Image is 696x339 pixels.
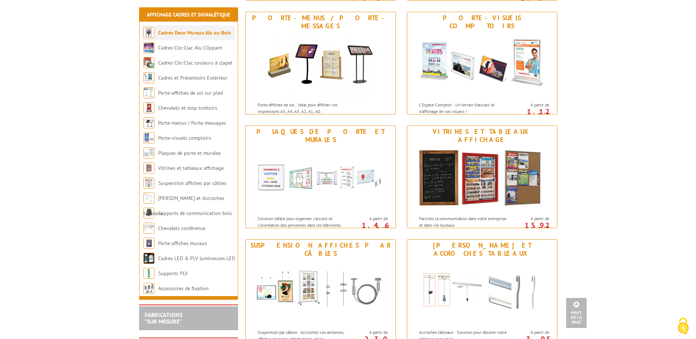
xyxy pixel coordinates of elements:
a: Porte-menus / Porte-messages Porte-menus / Porte-messages Porte-affiches de sol : Idéal pour affi... [245,12,396,114]
img: Porte-menus / Porte-messages [267,32,373,98]
a: Chevalets et stop trottoirs [158,105,217,111]
img: Vitrines et tableaux affichage [143,163,154,174]
p: Porte-affiches de sol : Idéal pour afficher vos impressions A5, A4, A3, A2, A1, A0... [258,102,349,114]
img: Cadres Clic-Clac couleurs à clapet [143,57,154,68]
a: Suspension affiches par câbles [158,180,226,186]
a: Porte-visuels comptoirs Porte-visuels comptoirs L'Espace Comptoir : Un terrain d'accueil et d'aff... [407,12,557,114]
sup: HT [544,112,549,118]
a: Chevalets conférence [158,225,205,232]
a: [PERSON_NAME] et Accroches tableaux [143,195,224,216]
span: A partir de [512,216,549,222]
img: Porte-visuels comptoirs [143,132,154,143]
img: Cimaises et Accroches tableaux [414,259,550,325]
span: A partir de [350,329,388,335]
div: [PERSON_NAME] et Accroches tableaux [409,241,555,258]
img: Suspension affiches par câbles [143,178,154,189]
span: A partir de [512,102,549,108]
img: Plaques de porte et murales [143,147,154,158]
a: Porte-affiches de sol sur pied [158,90,223,96]
a: Cadres et Présentoirs Extérieur [158,74,227,81]
div: Porte-visuels comptoirs [409,14,555,30]
button: Cookies (fenêtre modale) [670,314,696,339]
img: Cadres Deco Muraux Alu ou Bois [143,27,154,38]
p: L'Espace Comptoir : Un terrain d'accueil et d'affichage de vos visuels ! [419,102,510,114]
p: 1.46 € [347,223,388,232]
a: Vitrines et tableaux affichage [158,165,224,171]
p: 1.12 € [508,109,549,118]
img: Suspension affiches par câbles [253,259,389,325]
img: Porte-affiches de sol sur pied [143,87,154,98]
img: Cadres LED & PLV lumineuses LED [143,253,154,264]
a: Cadres Deco Muraux Alu ou Bois [158,29,231,36]
sup: HT [544,225,549,232]
a: Porte-affiches muraux [158,240,207,247]
a: Accessoires de fixation [158,285,209,292]
img: Accessoires de fixation [143,283,154,294]
a: Cadres Clic-Clac Alu Clippant [158,44,222,51]
p: Facilitez la communication dans votre entreprise et dans vos bureaux. [419,215,510,228]
span: A partir de [350,216,388,222]
img: Chevalets et stop trottoirs [143,102,154,113]
img: Porte-affiches muraux [143,238,154,249]
a: Plaques de porte et murales [158,150,221,156]
div: Suspension affiches par câbles [248,241,394,258]
img: Vitrines et tableaux affichage [414,146,550,212]
p: Solution idéale pour organiser l'accueil et l'orientation des personnes dans les bâtiments. [258,215,349,228]
img: Supports PLV [143,268,154,279]
img: Cookies (fenêtre modale) [674,317,692,335]
div: Vitrines et tableaux affichage [409,128,555,144]
img: Porte-menus / Porte-messages [143,117,154,128]
span: A partir de [512,329,549,335]
a: Porte-visuels comptoirs [158,135,211,141]
img: Plaques de porte et murales [253,146,389,212]
a: Supports PLV [158,270,188,277]
sup: HT [382,225,388,232]
a: Plaques de porte et murales Plaques de porte et murales Solution idéale pour organiser l'accueil ... [245,125,396,228]
div: Porte-menus / Porte-messages [248,14,394,30]
img: Cimaises et Accroches tableaux [143,193,154,204]
img: Chevalets conférence [143,223,154,234]
a: FABRICATIONS"Sur Mesure" [145,311,182,325]
p: 15.92 € [508,223,549,232]
a: Porte-menus / Porte-messages [158,120,226,126]
img: Cadres et Présentoirs Extérieur [143,72,154,83]
img: Cadres Clic-Clac Alu Clippant [143,42,154,53]
a: Cadres LED & PLV lumineuses LED [158,255,235,262]
a: Haut de la page [566,298,587,328]
a: Supports de communication bois [158,210,232,216]
img: Porte-visuels comptoirs [414,32,550,98]
a: Vitrines et tableaux affichage Vitrines et tableaux affichage Facilitez la communication dans vot... [407,125,557,228]
div: Plaques de porte et murales [248,128,394,144]
a: Cadres Clic-Clac couleurs à clapet [158,59,233,66]
a: Affichage Cadres et Signalétique [147,11,230,18]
